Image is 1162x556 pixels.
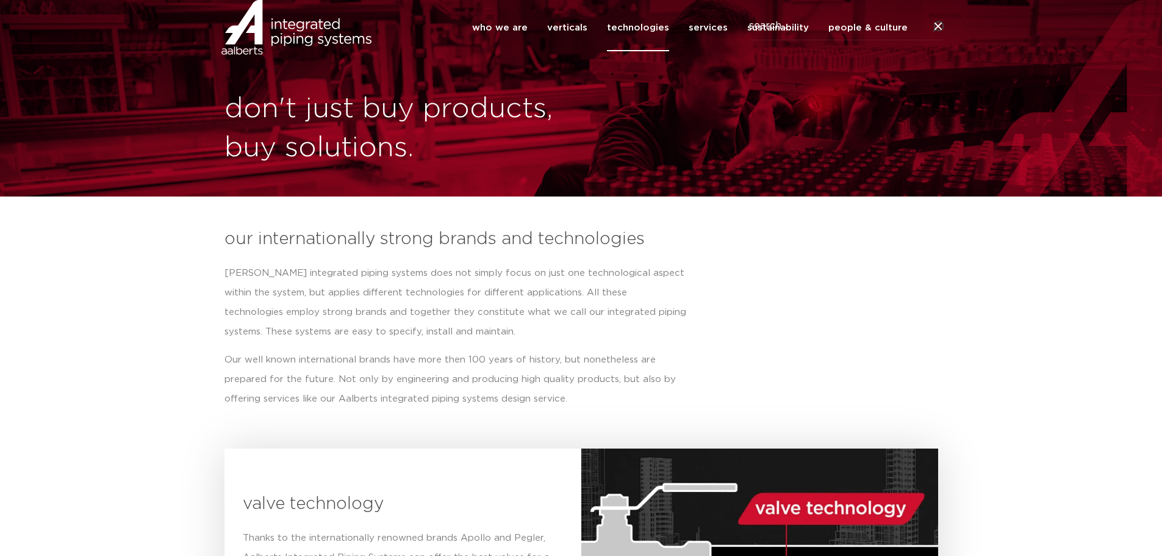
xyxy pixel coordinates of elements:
h1: don't just buy products, buy solutions. [224,90,575,168]
a: who we are [472,4,528,51]
p: Our well known international brands have more then 100 years of history, but nonetheless are prep... [224,350,689,409]
a: sustainability [747,4,809,51]
h3: our internationally strong brands and technologies [224,227,938,251]
a: verticals [547,4,587,51]
a: technologies [607,4,669,51]
h3: valve technology [243,492,563,516]
a: people & culture [828,4,908,51]
nav: Menu [472,4,908,51]
a: services [689,4,728,51]
p: [PERSON_NAME] integrated piping systems does not simply focus on just one technological aspect wi... [224,264,689,342]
